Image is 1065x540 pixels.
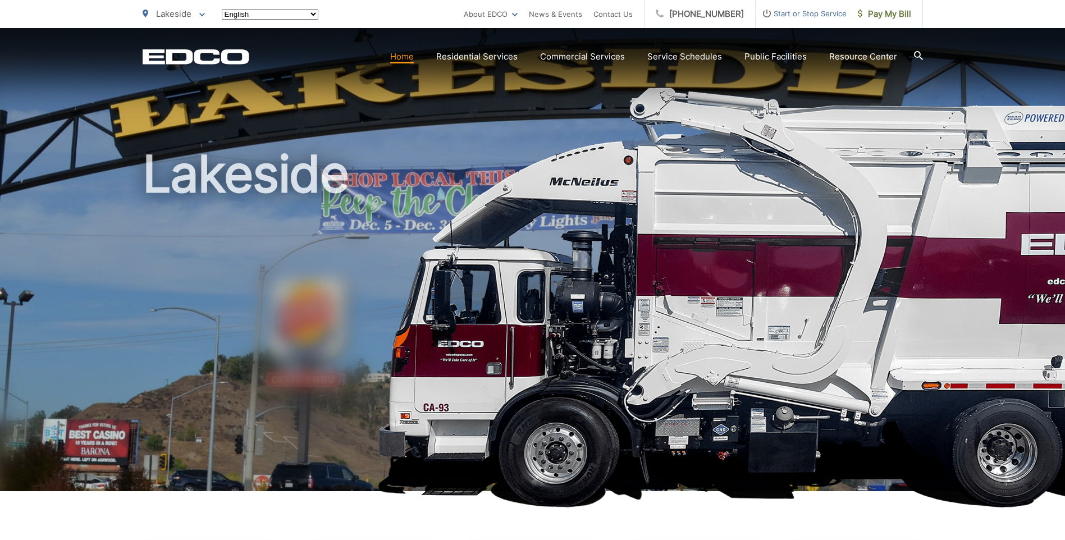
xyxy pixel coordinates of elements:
[464,7,518,21] a: About EDCO
[143,49,249,65] a: EDCD logo. Return to the homepage.
[593,7,633,21] a: Contact Us
[529,7,582,21] a: News & Events
[858,7,911,21] span: Pay My Bill
[436,50,518,63] a: Residential Services
[390,50,414,63] a: Home
[222,9,318,20] select: Select a language
[540,50,625,63] a: Commercial Services
[143,146,923,501] h1: Lakeside
[156,8,191,19] span: Lakeside
[829,50,897,63] a: Resource Center
[744,50,807,63] a: Public Facilities
[647,50,722,63] a: Service Schedules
